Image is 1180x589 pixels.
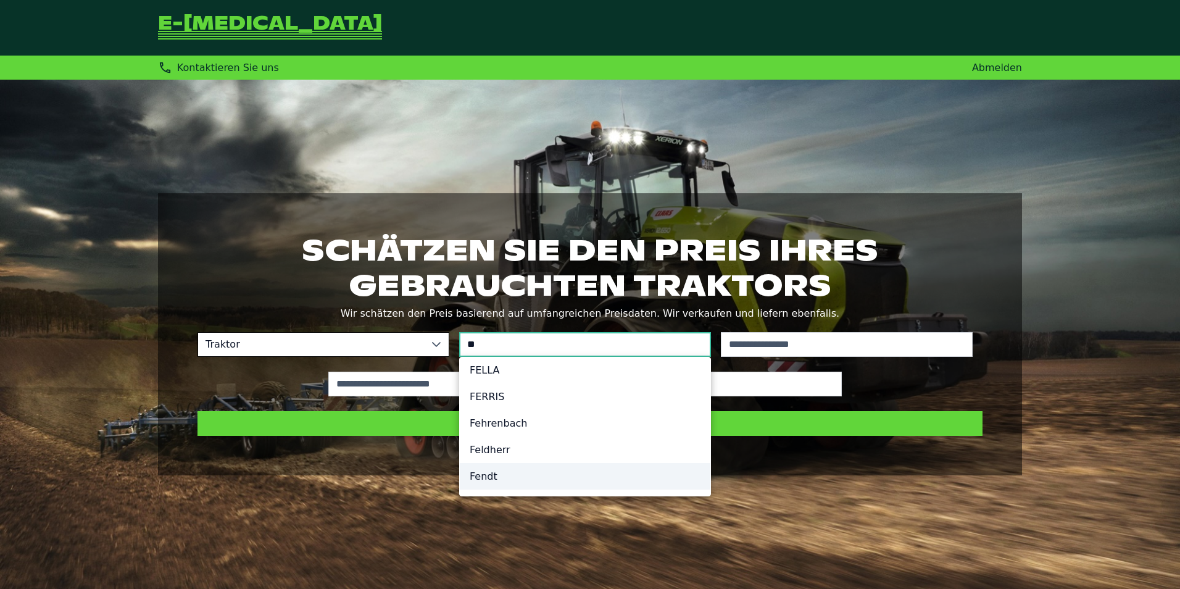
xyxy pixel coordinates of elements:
li: FELLA [460,357,710,383]
h1: Schätzen Sie den Preis Ihres gebrauchten Traktors [197,233,983,302]
div: Kontaktieren Sie uns [158,61,279,75]
li: Fendt [460,463,710,490]
span: Traktor [198,333,424,356]
a: Abmelden [972,62,1022,73]
button: Preis schätzen [197,411,983,436]
li: Fehrenbach [460,410,710,437]
a: Zurück zur Startseite [158,15,382,41]
p: Wir schätzen den Preis basierend auf umfangreichen Preisdaten. Wir verkaufen und liefern ebenfalls. [197,305,983,322]
li: Fenet [460,490,710,516]
li: FERRIS [460,383,710,410]
span: Kontaktieren Sie uns [177,62,279,73]
li: Feldherr [460,437,710,463]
